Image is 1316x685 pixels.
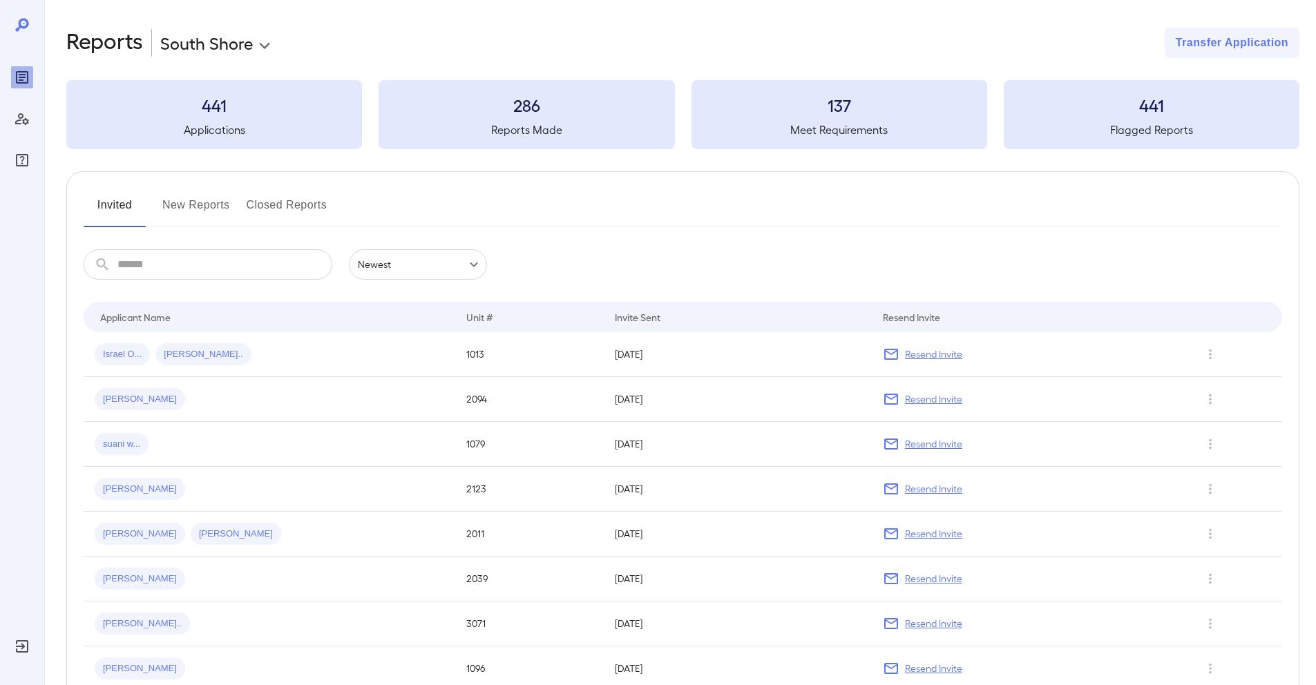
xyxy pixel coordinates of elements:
[95,617,190,630] span: [PERSON_NAME]..
[905,527,962,541] p: Resend Invite
[66,28,143,58] h2: Reports
[1199,657,1221,679] button: Row Actions
[379,94,674,116] h3: 286
[95,528,185,541] span: [PERSON_NAME]
[379,122,674,138] h5: Reports Made
[66,94,362,116] h3: 441
[905,617,962,630] p: Resend Invite
[155,348,251,361] span: [PERSON_NAME]..
[1004,94,1299,116] h3: 441
[1199,388,1221,410] button: Row Actions
[11,635,33,657] div: Log Out
[905,437,962,451] p: Resend Invite
[455,601,604,646] td: 3071
[1004,122,1299,138] h5: Flagged Reports
[84,194,146,227] button: Invited
[905,662,962,675] p: Resend Invite
[95,393,185,406] span: [PERSON_NAME]
[1199,568,1221,590] button: Row Actions
[604,422,871,467] td: [DATE]
[692,122,987,138] h5: Meet Requirements
[455,422,604,467] td: 1079
[905,347,962,361] p: Resend Invite
[11,66,33,88] div: Reports
[604,377,871,422] td: [DATE]
[455,512,604,557] td: 2011
[160,32,253,54] p: South Shore
[11,149,33,171] div: FAQ
[95,662,185,675] span: [PERSON_NAME]
[1199,523,1221,545] button: Row Actions
[95,483,185,496] span: [PERSON_NAME]
[66,122,362,138] h5: Applications
[11,108,33,130] div: Manage Users
[604,512,871,557] td: [DATE]
[162,194,230,227] button: New Reports
[191,528,281,541] span: [PERSON_NAME]
[883,309,940,325] div: Resend Invite
[349,249,487,280] div: Newest
[604,467,871,512] td: [DATE]
[455,557,604,601] td: 2039
[615,309,660,325] div: Invite Sent
[1199,343,1221,365] button: Row Actions
[1199,478,1221,500] button: Row Actions
[1165,28,1299,58] button: Transfer Application
[66,80,1299,149] summary: 441Applications286Reports Made137Meet Requirements441Flagged Reports
[1199,612,1221,635] button: Row Actions
[455,332,604,377] td: 1013
[1199,433,1221,455] button: Row Actions
[95,348,150,361] span: Israel O...
[905,482,962,496] p: Resend Invite
[100,309,171,325] div: Applicant Name
[604,601,871,646] td: [DATE]
[466,309,493,325] div: Unit #
[905,392,962,406] p: Resend Invite
[95,438,149,451] span: suani w...
[95,572,185,586] span: [PERSON_NAME]
[247,194,327,227] button: Closed Reports
[455,467,604,512] td: 2123
[905,572,962,586] p: Resend Invite
[692,94,987,116] h3: 137
[455,377,604,422] td: 2094
[604,557,871,601] td: [DATE]
[604,332,871,377] td: [DATE]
